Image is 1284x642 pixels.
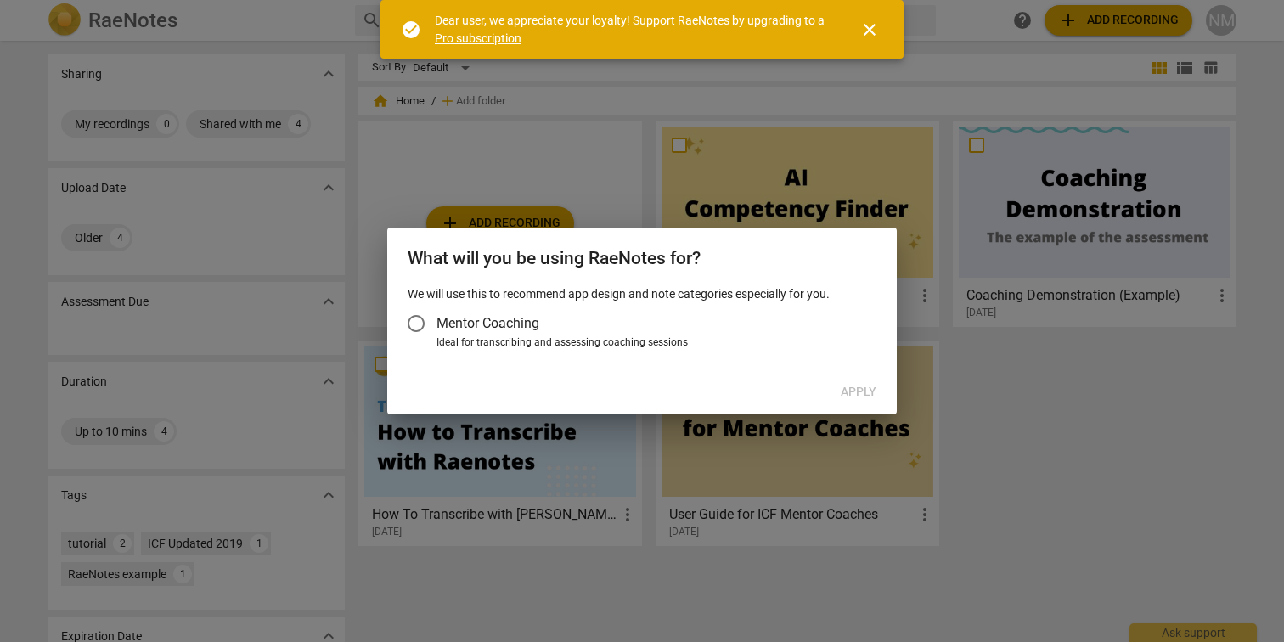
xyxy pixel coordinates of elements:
[859,20,880,40] span: close
[436,335,871,351] div: Ideal for transcribing and assessing coaching sessions
[408,303,876,351] div: Account type
[401,20,421,40] span: check_circle
[435,31,521,45] a: Pro subscription
[408,285,876,303] p: We will use this to recommend app design and note categories especially for you.
[408,248,876,269] h2: What will you be using RaeNotes for?
[435,12,829,47] div: Dear user, we appreciate your loyalty! Support RaeNotes by upgrading to a
[849,9,890,50] button: Close
[436,313,539,333] span: Mentor Coaching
